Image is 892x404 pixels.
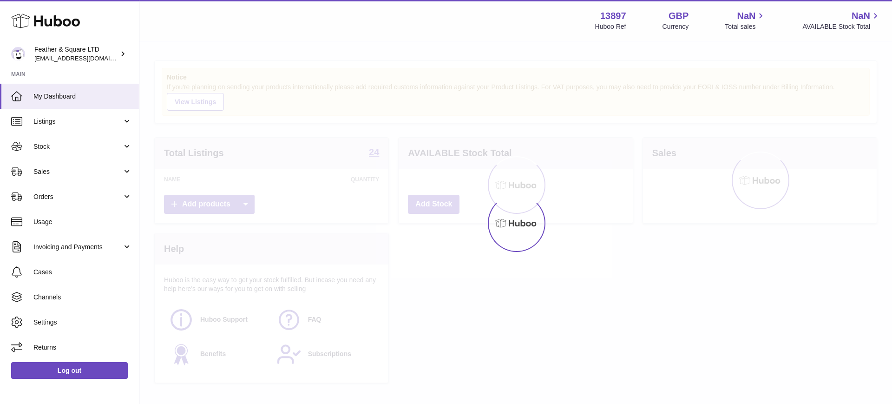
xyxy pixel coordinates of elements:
span: Returns [33,343,132,352]
span: [EMAIL_ADDRESS][DOMAIN_NAME] [34,54,137,62]
a: NaN Total sales [725,10,766,31]
div: Currency [662,22,689,31]
span: Usage [33,218,132,226]
span: NaN [737,10,755,22]
span: Invoicing and Payments [33,243,122,252]
a: NaN AVAILABLE Stock Total [802,10,881,31]
span: AVAILABLE Stock Total [802,22,881,31]
span: Sales [33,167,122,176]
span: Total sales [725,22,766,31]
div: Feather & Square LTD [34,45,118,63]
span: Stock [33,142,122,151]
img: feathernsquare@gmail.com [11,47,25,61]
a: Log out [11,362,128,379]
div: Huboo Ref [595,22,626,31]
span: Listings [33,117,122,126]
span: Channels [33,293,132,302]
strong: 13897 [600,10,626,22]
strong: GBP [669,10,689,22]
span: Orders [33,192,122,201]
span: NaN [852,10,870,22]
span: Settings [33,318,132,327]
span: Cases [33,268,132,277]
span: My Dashboard [33,92,132,101]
